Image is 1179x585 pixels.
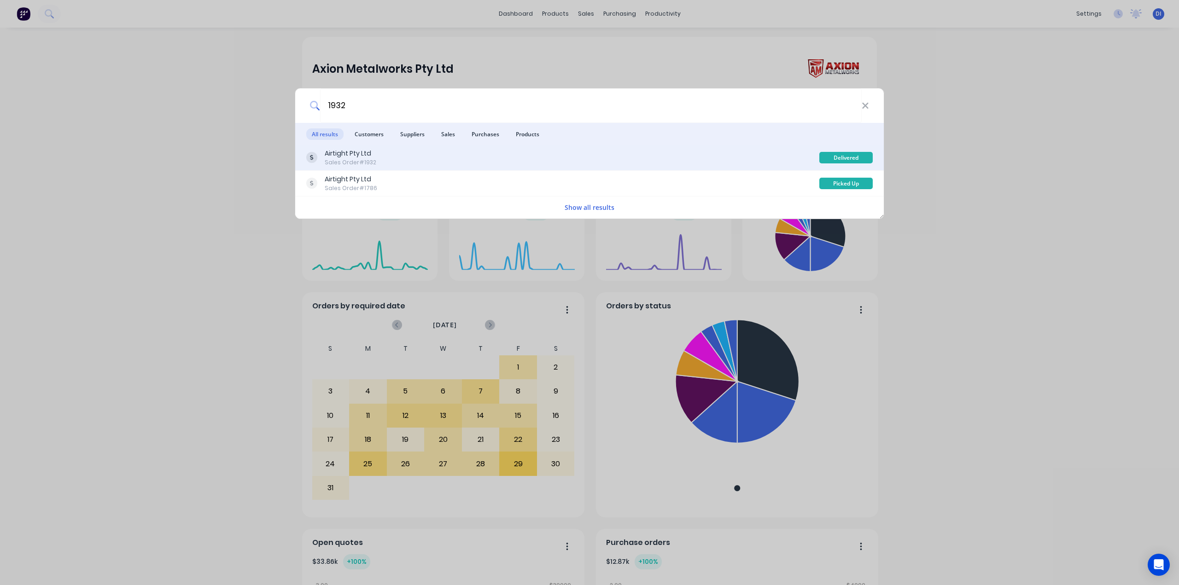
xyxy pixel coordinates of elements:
div: Sales Order #1786 [325,184,377,192]
div: Sales Order #1932 [325,158,376,167]
span: Sales [436,128,461,140]
div: Airtight Pty Ltd [325,149,376,158]
span: Suppliers [395,128,430,140]
span: All results [306,128,344,140]
input: Start typing a customer or supplier name to create a new order... [320,88,862,123]
span: Customers [349,128,389,140]
div: Delivered [819,152,873,163]
div: Airtight Pty Ltd [325,174,377,184]
span: Purchases [466,128,505,140]
button: Show all results [562,202,617,213]
div: Open Intercom Messenger [1148,554,1170,576]
div: Picked Up [819,178,873,189]
span: Products [510,128,545,140]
